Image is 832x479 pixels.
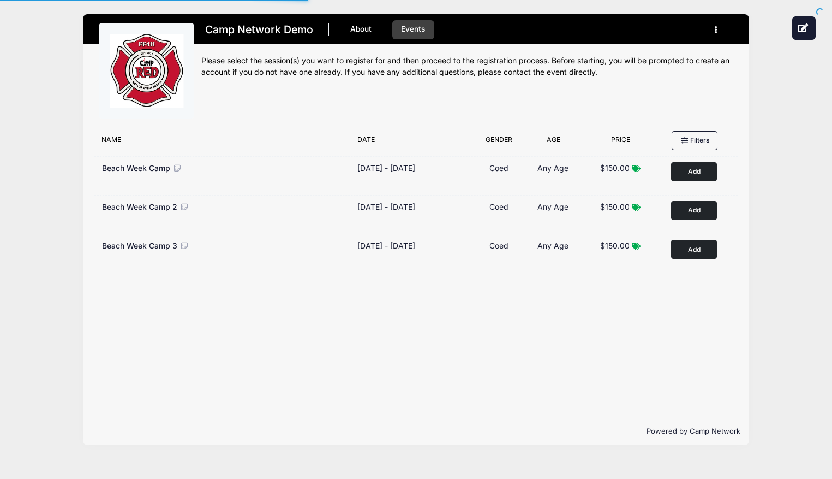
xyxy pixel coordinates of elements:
button: Add [671,162,717,181]
div: [DATE] - [DATE] [357,201,415,212]
button: Add [671,201,717,220]
img: logo [106,30,188,112]
div: Date [352,135,474,150]
span: Beach Week Camp 2 [102,202,177,211]
span: Beach Week Camp [102,163,170,173]
div: Name [97,135,352,150]
span: Any Age [537,202,568,211]
div: [DATE] - [DATE] [357,162,415,174]
span: Beach Week Camp 3 [102,241,177,250]
span: Coed [489,241,508,250]
a: About [342,20,381,39]
span: Any Age [537,241,568,250]
span: $150.00 [600,202,630,211]
span: $150.00 [600,241,630,250]
div: Gender [474,135,525,150]
button: Add [671,240,717,259]
h1: Camp Network Demo [201,20,316,39]
button: Filters [672,131,717,150]
div: Age [525,135,582,150]
a: Events [392,20,434,39]
div: [DATE] - [DATE] [357,240,415,251]
span: Coed [489,163,508,173]
div: Please select the session(s) you want to register for and then proceed to the registration proces... [201,55,733,78]
div: Price [582,135,659,150]
span: Any Age [537,163,568,173]
span: Coed [489,202,508,211]
span: $150.00 [600,163,630,173]
p: Powered by Camp Network [92,426,740,437]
